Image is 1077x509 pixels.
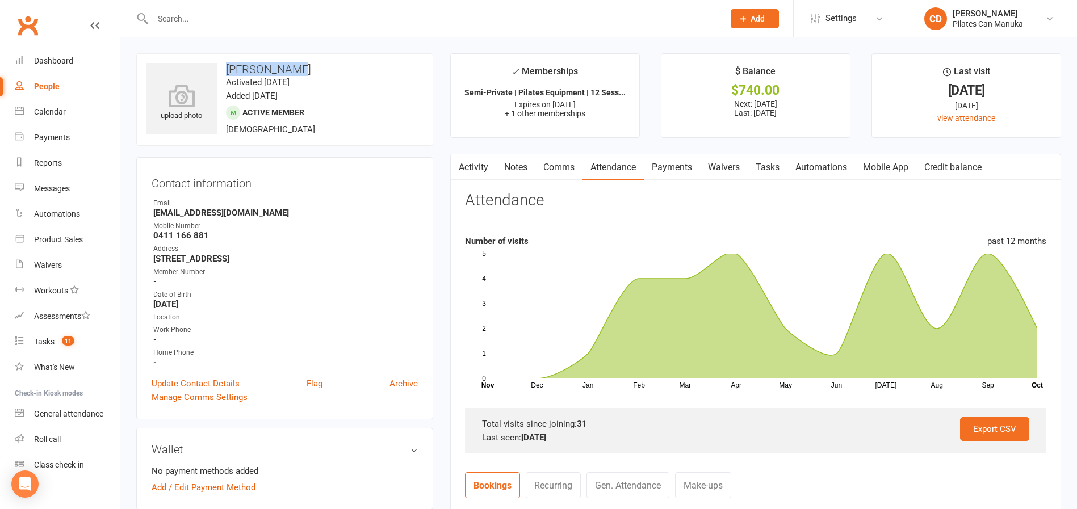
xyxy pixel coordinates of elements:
[855,154,916,180] a: Mobile App
[34,337,55,346] div: Tasks
[672,99,840,117] p: Next: [DATE] Last: [DATE]
[389,377,418,390] a: Archive
[152,464,418,478] li: No payment methods added
[675,472,731,498] a: Make-ups
[514,100,576,109] span: Expires on [DATE]
[34,460,84,469] div: Class check-in
[505,109,585,118] span: + 1 other memberships
[307,377,322,390] a: Flag
[644,154,700,180] a: Payments
[226,77,290,87] time: Activated [DATE]
[735,64,776,85] div: $ Balance
[34,286,68,295] div: Workouts
[15,304,120,329] a: Assessments
[11,470,39,498] div: Open Intercom Messenger
[882,85,1050,96] div: [DATE]
[153,276,418,287] strong: -
[152,173,418,190] h3: Contact information
[748,154,787,180] a: Tasks
[152,377,240,390] a: Update Contact Details
[577,419,587,429] strong: 31
[34,363,75,372] div: What's New
[153,325,418,335] div: Work Phone
[226,124,315,134] span: [DEMOGRAPHIC_DATA]
[153,198,418,209] div: Email
[700,154,748,180] a: Waivers
[152,481,255,494] a: Add / Edit Payment Method
[34,82,60,91] div: People
[482,417,1029,431] div: Total visits since joining:
[15,48,120,74] a: Dashboard
[153,357,418,368] strong: -
[15,355,120,380] a: What's New
[787,154,855,180] a: Automations
[34,158,62,167] div: Reports
[751,14,765,23] span: Add
[153,312,418,323] div: Location
[482,431,1029,444] div: Last seen:
[987,234,1046,248] div: past 12 months
[15,201,120,227] a: Automations
[464,88,626,97] strong: Semi-Private | Pilates Equipment | 12 Sess...
[882,99,1050,112] div: [DATE]
[582,154,644,180] a: Attendance
[943,64,990,85] div: Last visit
[62,336,74,346] span: 11
[153,221,418,232] div: Mobile Number
[34,435,61,444] div: Roll call
[153,254,418,264] strong: [STREET_ADDRESS]
[34,56,73,65] div: Dashboard
[34,133,70,142] div: Payments
[15,401,120,427] a: General attendance kiosk mode
[916,154,990,180] a: Credit balance
[526,472,581,498] a: Recurring
[924,7,947,30] div: CD
[15,99,120,125] a: Calendar
[242,108,304,117] span: Active member
[153,230,418,241] strong: 0411 166 881
[15,125,120,150] a: Payments
[953,9,1023,19] div: [PERSON_NAME]
[586,472,669,498] a: Gen. Attendance
[153,289,418,300] div: Date of Birth
[34,260,62,270] div: Waivers
[937,113,995,123] a: view attendance
[226,91,278,101] time: Added [DATE]
[14,11,42,40] a: Clubworx
[512,66,519,77] i: ✓
[15,150,120,176] a: Reports
[15,176,120,201] a: Messages
[521,432,546,443] strong: [DATE]
[672,85,840,96] div: $740.00
[152,443,418,456] h3: Wallet
[153,299,418,309] strong: [DATE]
[153,267,418,277] div: Member Number
[153,347,418,358] div: Home Phone
[34,184,70,193] div: Messages
[34,409,103,418] div: General attendance
[152,390,248,404] a: Manage Comms Settings
[146,85,217,122] div: upload photo
[34,209,80,218] div: Automations
[15,227,120,253] a: Product Sales
[496,154,535,180] a: Notes
[34,107,66,116] div: Calendar
[465,236,529,246] strong: Number of visits
[825,6,857,31] span: Settings
[15,452,120,478] a: Class kiosk mode
[15,74,120,99] a: People
[535,154,582,180] a: Comms
[15,253,120,278] a: Waivers
[15,427,120,452] a: Roll call
[153,334,418,344] strong: -
[960,417,1029,441] a: Export CSV
[34,235,83,244] div: Product Sales
[451,154,496,180] a: Activity
[146,63,424,75] h3: [PERSON_NAME]
[953,19,1023,29] div: Pilates Can Manuka
[153,243,418,254] div: Address
[512,64,578,85] div: Memberships
[149,11,716,27] input: Search...
[465,192,544,209] h3: Attendance
[153,208,418,218] strong: [EMAIL_ADDRESS][DOMAIN_NAME]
